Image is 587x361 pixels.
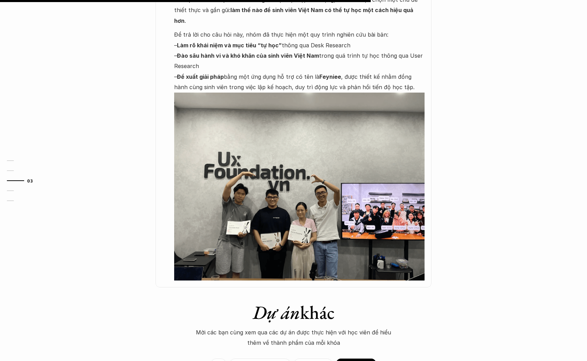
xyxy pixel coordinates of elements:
strong: Đào sâu hành vi và khó khăn của sinh viên Việt Nam [177,52,319,59]
em: Dự án [253,300,300,324]
strong: làm thế nào để sinh viên Việt Nam có thể tự học một cách hiệu quả hơn [174,7,415,24]
strong: Làm rõ khái niệm và mục tiêu “tự học” [177,42,282,49]
strong: Đề xuất giải pháp [177,73,224,80]
p: Để trả lời cho câu hỏi này, nhóm đã thực hiện một quy trình nghiên cứu bài bản: – thông qua Desk ... [174,29,425,92]
strong: 03 [27,178,33,183]
p: Mời các bạn cùng xem qua các dự án được thực hiện với học viên để hiểu thêm về thành phẩm của mỗi... [190,327,397,348]
a: 03 [7,177,40,185]
strong: Feyniee [319,73,341,80]
h1: khác [173,301,414,324]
